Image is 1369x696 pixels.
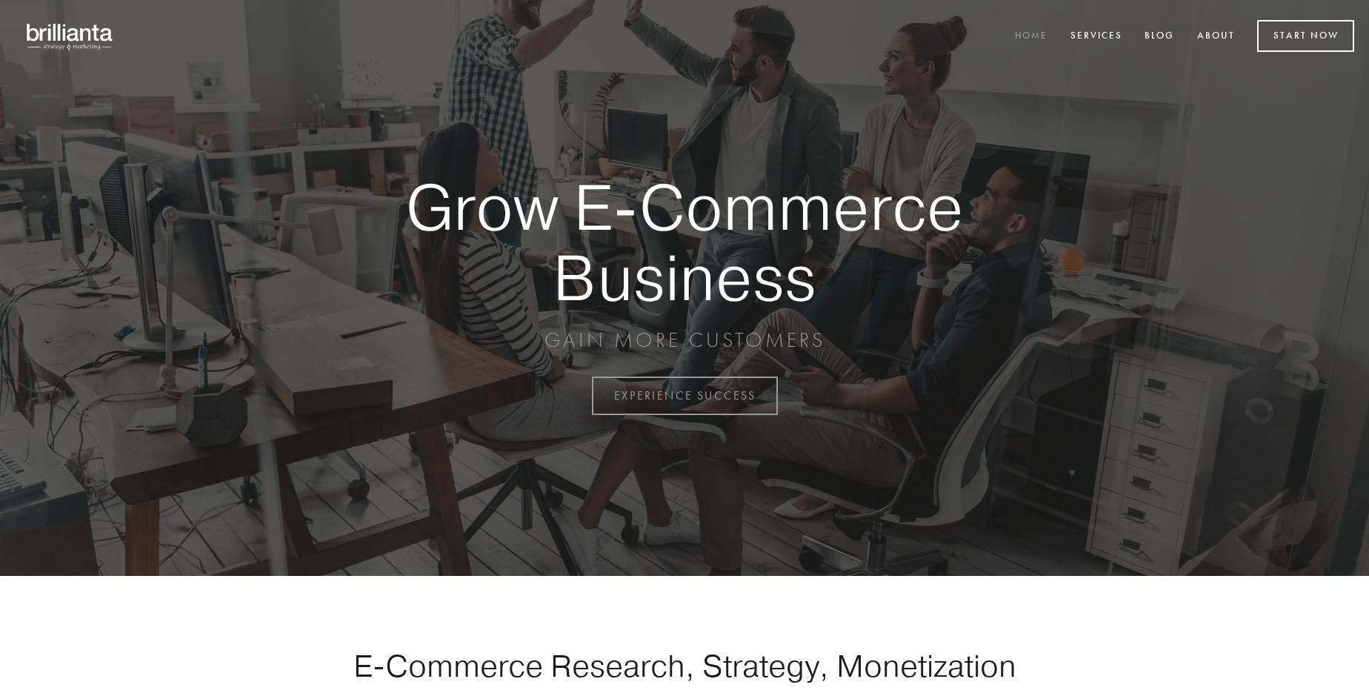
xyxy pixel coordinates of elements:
a: Services [1061,24,1132,49]
a: Home [1005,24,1057,49]
a: Start Now [1257,20,1354,52]
p: GAIN MORE CUSTOMERS [354,327,1015,354]
h1: E-Commerce Research, Strategy, Monetization [307,647,1062,684]
strong: Grow E-Commerce Business [354,172,1015,312]
a: EXPERIENCE SUCCESS [592,377,778,415]
img: brillianta - research, strategy, marketing [15,15,126,58]
a: Blog [1135,24,1184,49]
a: About [1188,24,1245,49]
